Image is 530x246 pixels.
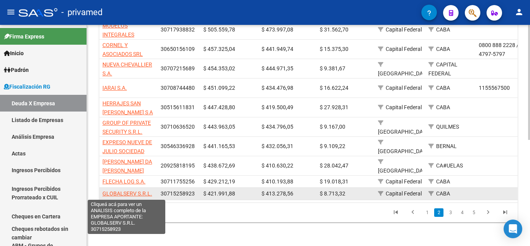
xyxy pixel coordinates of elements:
mat-icon: menu [6,7,16,17]
span: GLOBALSERV S.R.L. [102,190,152,197]
a: 4 [457,208,467,217]
a: go to previous page [405,208,420,217]
span: 20925818195 [161,162,195,169]
span: CA#UELAS [436,162,463,169]
span: [GEOGRAPHIC_DATA] [378,148,430,154]
span: $ 438.672,69 [203,162,235,169]
span: $ 457.325,04 [203,46,235,52]
mat-icon: person [514,7,524,17]
span: 30711755256 [161,178,195,185]
span: $ 454.353,02 [203,65,235,72]
span: 30708744480 [161,85,195,91]
span: $ 434.476,98 [262,85,293,91]
span: NUEVA CHEVALLIER S.A. [102,61,152,77]
span: 30717938832 [161,26,195,33]
span: HERRAJES SAN [PERSON_NAME] S A C I F I [102,100,153,124]
span: $ 27.928,31 [320,104,348,110]
span: $ 441.949,74 [262,46,293,52]
span: Inicio [4,49,24,58]
span: - privamed [61,4,102,21]
a: go to last page [498,208,513,217]
span: $ 15.375,30 [320,46,348,52]
li: page 4 [456,206,468,219]
a: 2 [434,208,443,217]
a: 3 [446,208,455,217]
span: 30707215689 [161,65,195,72]
span: 30515611831 [161,104,195,110]
span: CORNEL Y ASOCIADOS SRL [102,42,143,57]
span: $ 421.991,88 [203,190,235,197]
span: CABA [436,178,450,185]
span: $ 410.630,22 [262,162,293,169]
span: $ 447.428,80 [203,104,235,110]
span: Capital Federal [386,178,422,185]
span: 30546336928 [161,143,195,149]
span: $ 434.796,05 [262,124,293,130]
span: CABA [436,26,450,33]
span: $ 31.562,70 [320,26,348,33]
span: [GEOGRAPHIC_DATA] [378,129,430,135]
span: Fiscalización RG [4,82,50,91]
span: 30650156109 [161,46,195,52]
span: 0800 888 2228 // 4797-5797 [479,42,520,57]
span: 1155567500 [479,85,510,91]
span: $ 413.278,56 [262,190,293,197]
span: Capital Federal [386,190,422,197]
span: $ 429.212,19 [203,178,235,185]
span: Capital Federal [386,46,422,52]
span: $ 443.963,05 [203,124,235,130]
span: $ 419.500,49 [262,104,293,110]
span: $ 451.099,22 [203,85,235,91]
span: $ 9.167,00 [320,124,345,130]
span: 30710636520 [161,124,195,130]
span: $ 19.018,31 [320,178,348,185]
span: Padrón [4,66,29,74]
span: BERNAL [436,143,457,149]
span: Firma Express [4,32,44,41]
li: page 5 [468,206,480,219]
span: CABA [436,190,450,197]
span: QUILMES [436,124,459,130]
span: $ 28.042,47 [320,162,348,169]
span: CABA [436,104,450,110]
span: IARAI S.A. [102,85,127,91]
span: $ 8.713,32 [320,190,345,197]
span: [GEOGRAPHIC_DATA] [378,167,430,174]
span: FLECHA LOG S.A. [102,178,145,185]
span: $ 505.559,78 [203,26,235,33]
span: CABA [436,85,450,91]
li: page 3 [445,206,456,219]
span: $ 9.109,22 [320,143,345,149]
span: GROUP OF PRIVATE SECURITY S.R.L. [102,120,151,135]
span: Capital Federal [386,85,422,91]
span: [PERSON_NAME] DA [PERSON_NAME] [102,159,152,174]
span: CAPITAL FEDERAL [428,61,457,77]
div: 476 total [99,203,182,222]
span: 30715258923 [161,190,195,197]
li: page 2 [433,206,445,219]
span: $ 9.381,67 [320,65,345,72]
span: $ 432.056,31 [262,143,293,149]
a: 5 [469,208,478,217]
a: go to next page [481,208,495,217]
span: $ 410.193,88 [262,178,293,185]
a: 1 [423,208,432,217]
div: Open Intercom Messenger [504,220,522,238]
li: page 1 [421,206,433,219]
span: Capital Federal [386,26,422,33]
span: $ 473.997,08 [262,26,293,33]
span: $ 441.165,53 [203,143,235,149]
span: CABA [436,46,450,52]
span: $ 444.971,35 [262,65,293,72]
span: EXPRESO NUEVE DE JULIO SOCIEDAD ANONIMA [102,139,152,163]
span: $ 16.622,24 [320,85,348,91]
a: go to first page [388,208,403,217]
span: Capital Federal [386,104,422,110]
span: [GEOGRAPHIC_DATA] [378,70,430,77]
